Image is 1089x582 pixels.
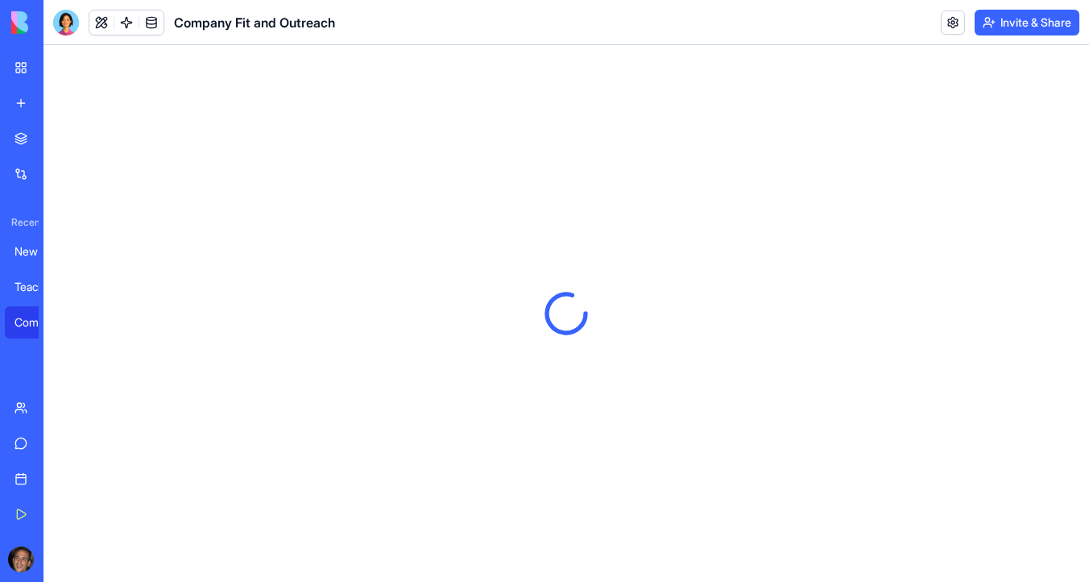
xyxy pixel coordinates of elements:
[5,306,69,339] a: Company Fit and Outreach
[5,216,39,229] span: Recent
[14,243,60,260] div: New App
[5,235,69,268] a: New App
[11,11,111,34] img: logo
[14,279,60,295] div: Teacher Hours Management Portal
[975,10,1079,35] button: Invite & Share
[8,547,34,572] img: ACg8ocKwlY-G7EnJG7p3bnYwdp_RyFFHyn9MlwQjYsG_56ZlydI1TXjL_Q=s96-c
[5,271,69,303] a: Teacher Hours Management Portal
[174,13,335,32] span: Company Fit and Outreach
[14,314,60,330] div: Company Fit and Outreach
